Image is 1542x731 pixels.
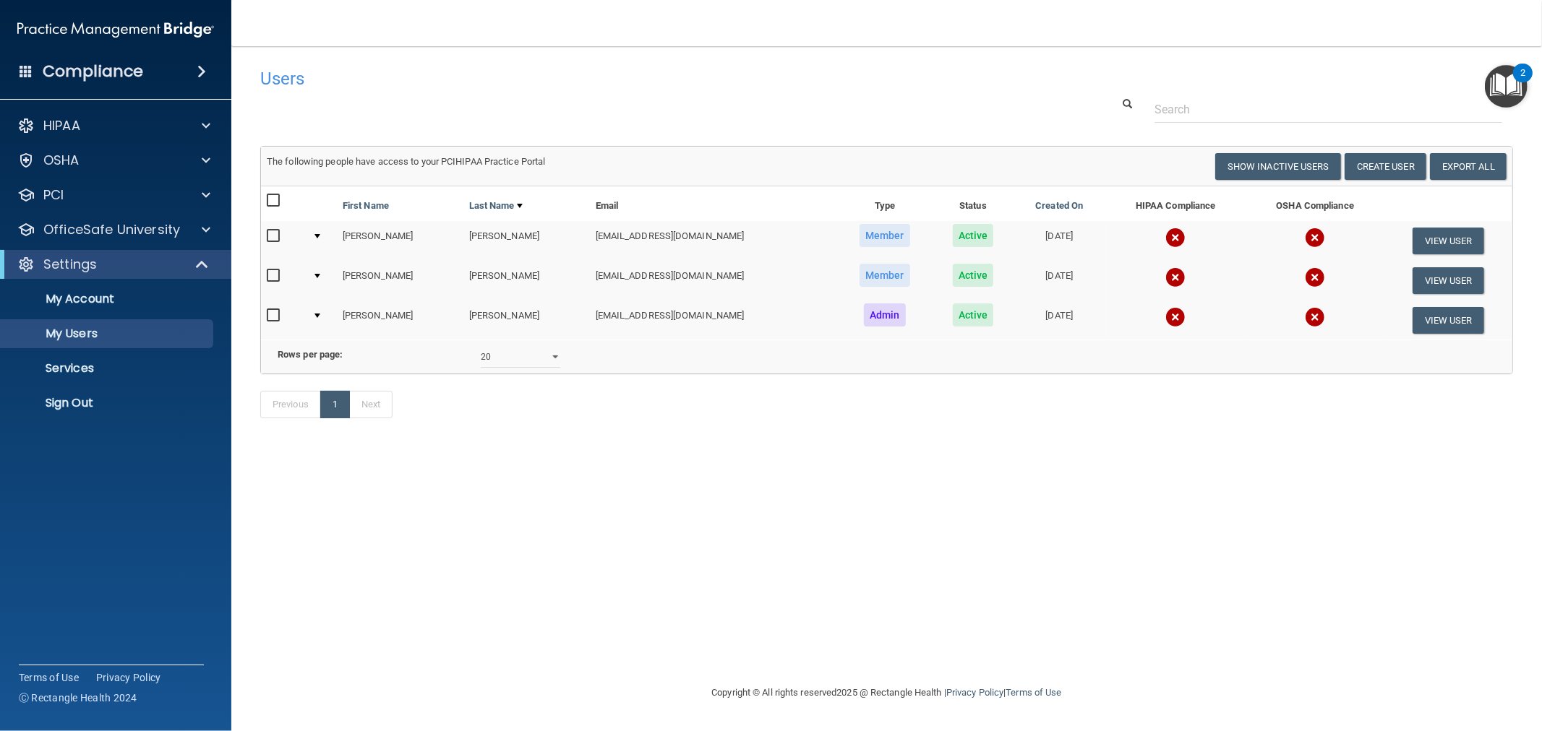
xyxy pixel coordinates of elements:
td: [PERSON_NAME] [463,261,590,300]
img: PMB logo [17,15,214,44]
span: Active [953,224,994,247]
input: Search [1155,96,1502,123]
a: Last Name [469,197,523,215]
a: Export All [1430,153,1507,180]
a: PCI [17,186,210,204]
td: [PERSON_NAME] [337,300,463,339]
th: Status [933,186,1014,221]
img: cross.ca9f0e7f.svg [1165,228,1186,248]
span: Active [953,303,994,326]
th: Email [590,186,837,221]
button: Open Resource Center, 2 new notifications [1485,65,1528,108]
td: [PERSON_NAME] [463,221,590,261]
button: Show Inactive Users [1215,153,1341,180]
p: My Account [9,292,207,306]
td: [DATE] [1014,261,1105,300]
a: Terms of Use [19,670,79,685]
td: [EMAIL_ADDRESS][DOMAIN_NAME] [590,300,837,339]
span: Admin [864,303,906,326]
a: Next [349,391,393,418]
button: View User [1413,228,1484,254]
span: Member [860,224,910,247]
iframe: Drift Widget Chat Controller [1293,630,1525,686]
img: cross.ca9f0e7f.svg [1305,228,1325,248]
a: OSHA [17,152,210,169]
h4: Users [260,69,982,88]
a: First Name [343,197,389,215]
p: Services [9,361,207,376]
td: [DATE] [1014,221,1105,261]
a: 1 [320,391,350,418]
img: cross.ca9f0e7f.svg [1165,307,1186,327]
span: Member [860,264,910,287]
img: cross.ca9f0e7f.svg [1305,267,1325,287]
td: [PERSON_NAME] [337,261,463,300]
button: View User [1413,267,1484,294]
a: Privacy Policy [96,670,161,685]
th: HIPAA Compliance [1105,186,1246,221]
button: Create User [1345,153,1426,180]
th: Type [837,186,933,221]
button: View User [1413,307,1484,334]
th: OSHA Compliance [1246,186,1384,221]
b: Rows per page: [278,349,343,360]
img: cross.ca9f0e7f.svg [1305,307,1325,327]
span: Ⓒ Rectangle Health 2024 [19,691,137,705]
td: [PERSON_NAME] [337,221,463,261]
a: Settings [17,256,210,273]
td: [EMAIL_ADDRESS][DOMAIN_NAME] [590,221,837,261]
td: [DATE] [1014,300,1105,339]
div: Copyright © All rights reserved 2025 @ Rectangle Health | | [623,670,1151,716]
p: HIPAA [43,117,80,134]
p: OSHA [43,152,80,169]
a: Terms of Use [1006,687,1061,698]
p: Sign Out [9,396,207,410]
span: Active [953,264,994,287]
h4: Compliance [43,61,143,82]
a: Previous [260,391,321,418]
p: OfficeSafe University [43,221,180,238]
td: [EMAIL_ADDRESS][DOMAIN_NAME] [590,261,837,300]
td: [PERSON_NAME] [463,300,590,339]
a: Privacy Policy [946,687,1003,698]
a: HIPAA [17,117,210,134]
p: PCI [43,186,64,204]
p: Settings [43,256,97,273]
a: Created On [1035,197,1083,215]
p: My Users [9,326,207,341]
div: 2 [1520,73,1525,92]
a: OfficeSafe University [17,221,210,238]
img: cross.ca9f0e7f.svg [1165,267,1186,287]
span: The following people have access to your PCIHIPAA Practice Portal [267,156,546,167]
